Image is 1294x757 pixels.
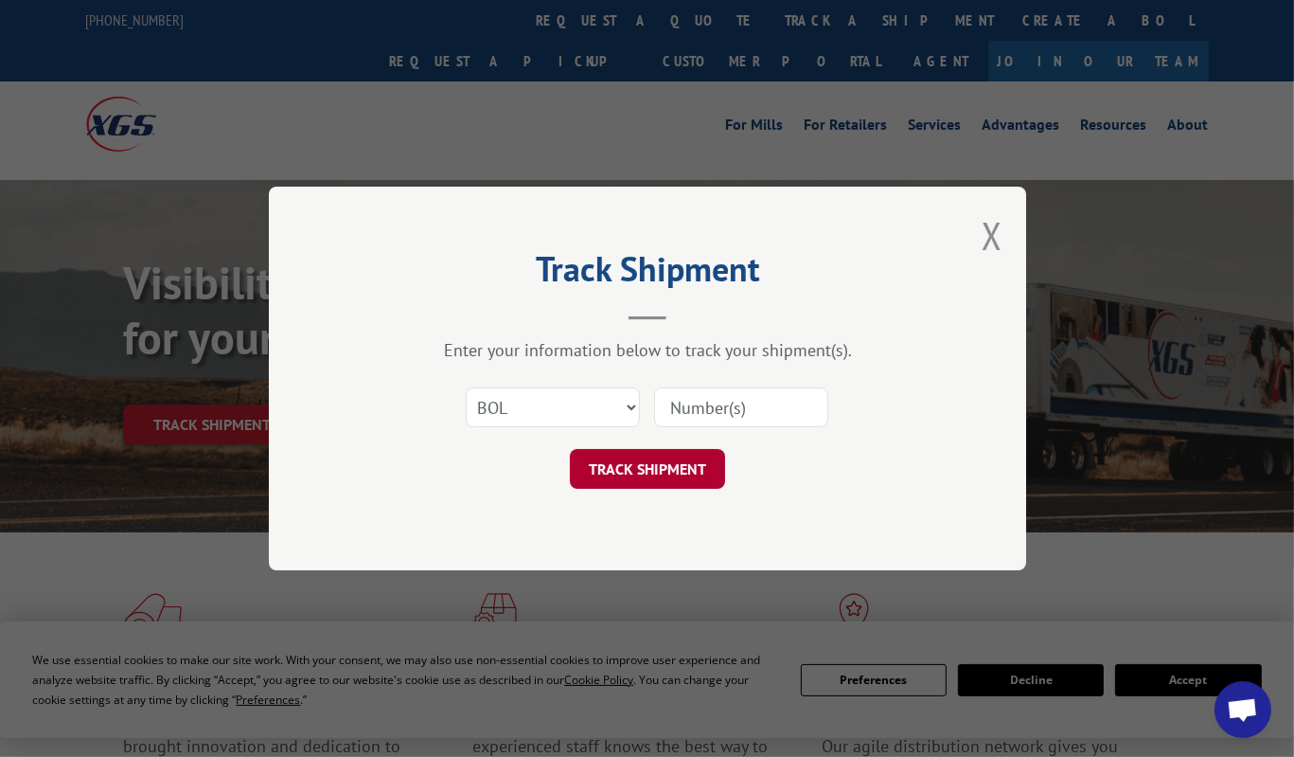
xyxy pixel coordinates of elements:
button: Close modal [982,210,1002,261]
button: TRACK SHIPMENT [570,449,725,489]
input: Number(s) [654,388,828,427]
div: Enter your information below to track your shipment(s). [363,339,931,361]
h2: Track Shipment [363,256,931,292]
div: Open chat [1214,681,1271,738]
